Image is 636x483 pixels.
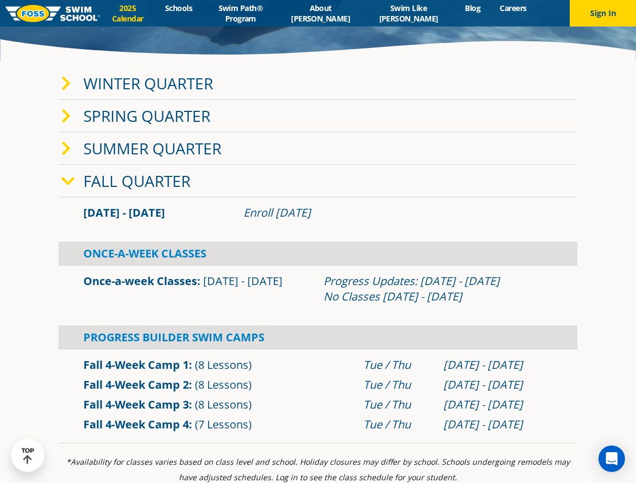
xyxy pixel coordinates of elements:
[363,377,432,393] div: Tue / Thu
[363,417,432,432] div: Tue / Thu
[443,377,553,393] div: [DATE] - [DATE]
[455,3,490,13] a: Blog
[59,241,577,266] div: Once-A-Week Classes
[100,3,155,24] a: 2025 Calendar
[6,5,100,22] img: FOSS Swim School Logo
[279,3,362,24] a: About [PERSON_NAME]
[363,357,432,373] div: Tue / Thu
[66,457,570,482] i: *Availability for classes varies based on class level and school. Holiday closures may differ by ...
[490,3,536,13] a: Careers
[83,417,189,432] a: Fall 4-Week Camp 4
[83,73,213,94] a: Winter Quarter
[195,417,252,432] span: (7 Lessons)
[243,205,553,221] div: Enroll [DATE]
[443,397,553,412] div: [DATE] - [DATE]
[443,417,553,432] div: [DATE] - [DATE]
[598,446,625,472] div: Open Intercom Messenger
[83,138,221,159] a: Summer Quarter
[155,3,202,13] a: Schools
[83,377,189,392] a: Fall 4-Week Camp 2
[195,397,252,412] span: (8 Lessons)
[195,357,252,372] span: (8 Lessons)
[83,170,190,191] a: Fall Quarter
[195,377,252,392] span: (8 Lessons)
[202,3,280,24] a: Swim Path® Program
[324,273,553,304] div: Progress Updates: [DATE] - [DATE] No Classes [DATE] - [DATE]
[83,273,197,288] a: Once-a-week Classes
[443,357,553,373] div: [DATE] - [DATE]
[83,357,189,372] a: Fall 4-Week Camp 1
[83,397,189,412] a: Fall 4-Week Camp 3
[203,273,283,288] span: [DATE] - [DATE]
[83,205,165,220] span: [DATE] - [DATE]
[22,447,34,464] div: TOP
[363,397,432,412] div: Tue / Thu
[59,325,577,350] div: Progress Builder Swim Camps
[362,3,455,24] a: Swim Like [PERSON_NAME]
[83,105,210,126] a: Spring Quarter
